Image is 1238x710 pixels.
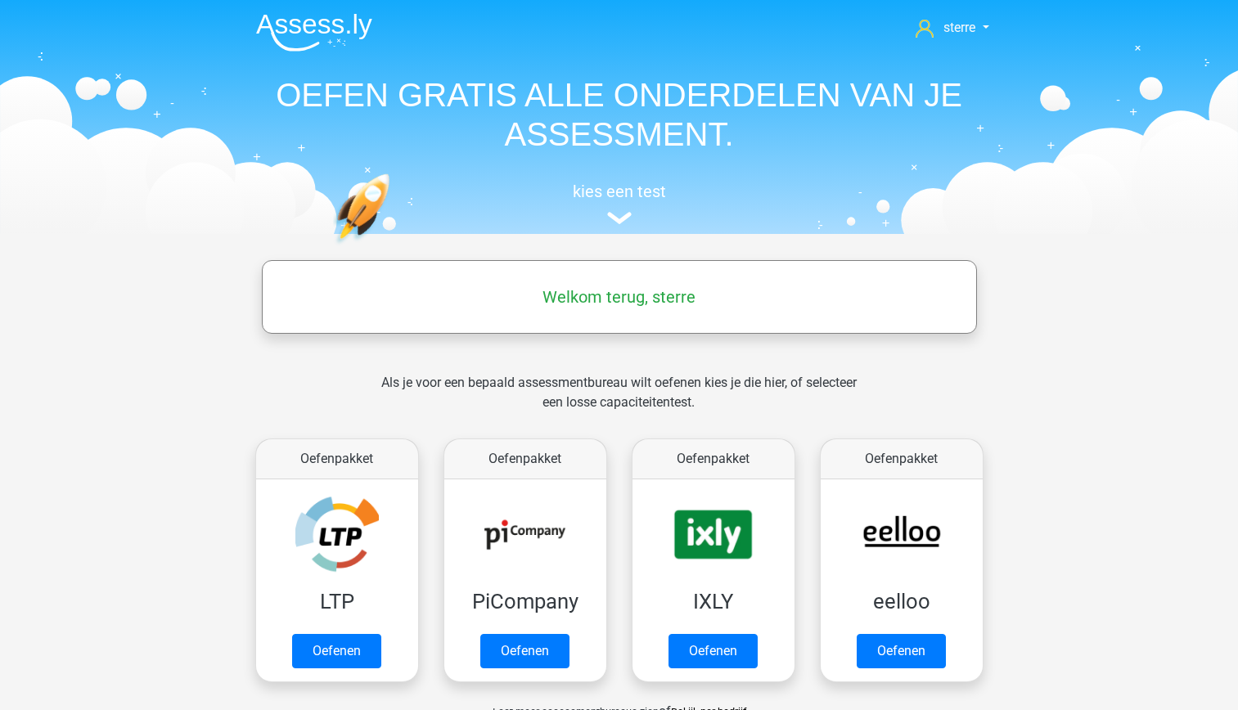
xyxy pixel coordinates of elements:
[243,75,996,154] h1: OEFEN GRATIS ALLE ONDERDELEN VAN JE ASSESSMENT.
[243,182,996,201] h5: kies een test
[607,212,632,224] img: assessment
[292,634,381,668] a: Oefenen
[857,634,946,668] a: Oefenen
[480,634,569,668] a: Oefenen
[909,18,995,38] a: sterre
[243,182,996,225] a: kies een test
[333,173,453,321] img: oefenen
[669,634,758,668] a: Oefenen
[270,287,969,307] h5: Welkom terug, sterre
[256,13,372,52] img: Assessly
[368,373,870,432] div: Als je voor een bepaald assessmentbureau wilt oefenen kies je die hier, of selecteer een losse ca...
[943,20,975,35] span: sterre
